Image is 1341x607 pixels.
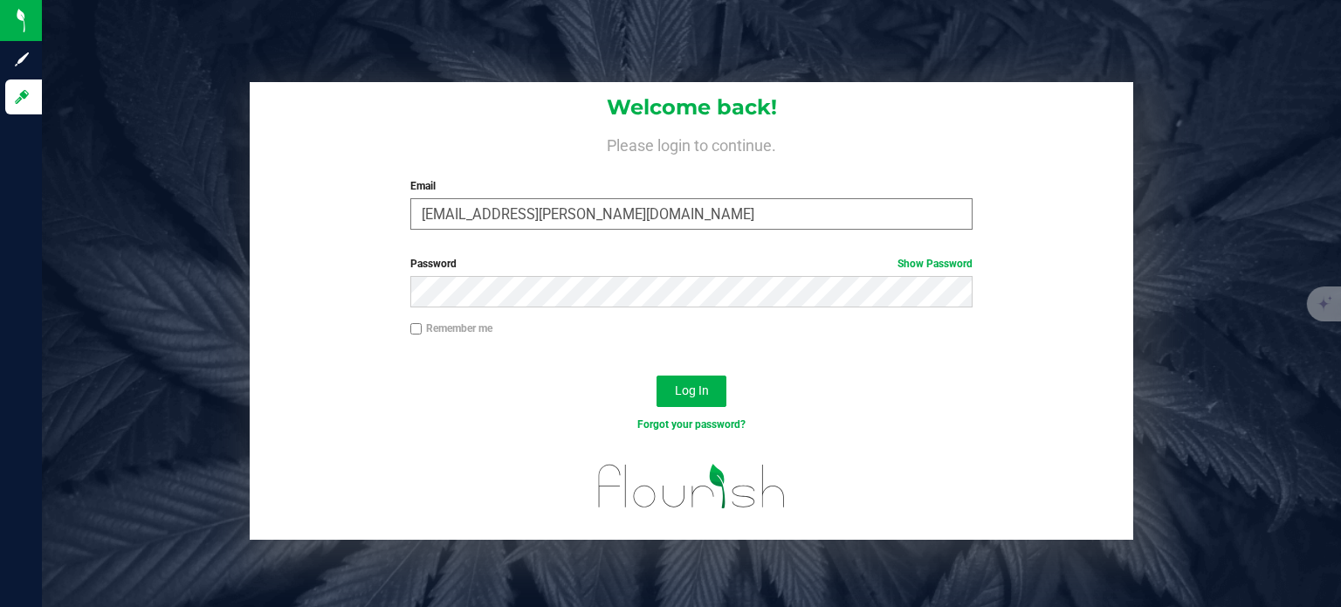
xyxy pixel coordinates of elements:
[13,51,31,68] inline-svg: Sign up
[410,321,492,336] label: Remember me
[250,96,1133,119] h1: Welcome back!
[675,383,709,397] span: Log In
[410,323,423,335] input: Remember me
[637,418,746,431] a: Forgot your password?
[657,376,726,407] button: Log In
[581,451,802,521] img: flourish_logo.svg
[410,258,457,270] span: Password
[13,88,31,106] inline-svg: Log in
[897,258,973,270] a: Show Password
[250,133,1133,154] h4: Please login to continue.
[410,178,973,194] label: Email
